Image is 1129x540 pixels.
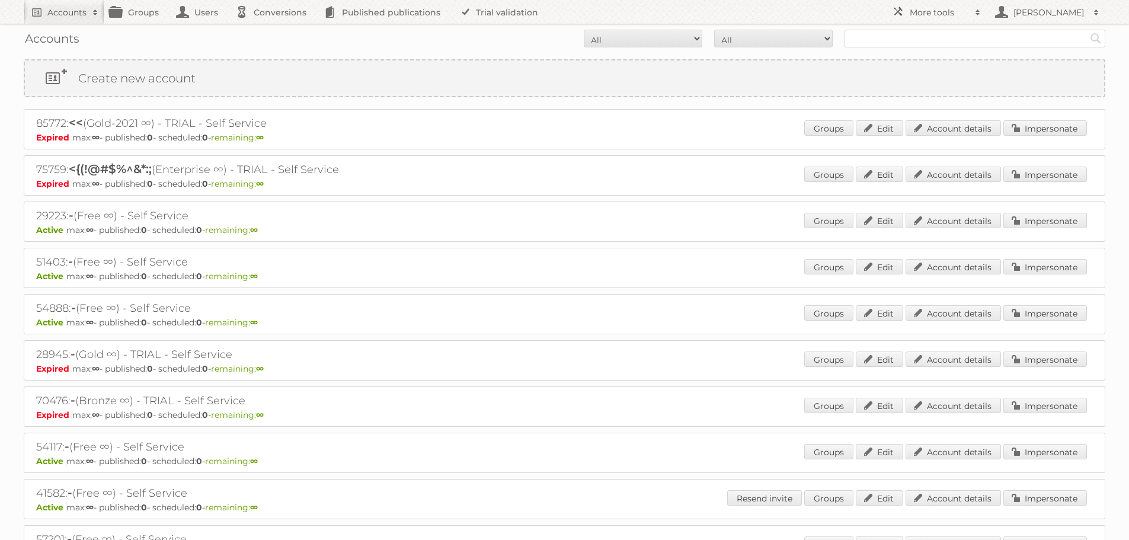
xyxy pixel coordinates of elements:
span: remaining: [211,178,264,189]
span: remaining: [205,225,258,235]
a: Groups [804,213,853,228]
strong: 0 [196,502,202,513]
a: Impersonate [1003,352,1087,367]
p: max: - published: - scheduled: - [36,132,1093,143]
p: max: - published: - scheduled: - [36,456,1093,466]
strong: 0 [202,132,208,143]
a: Edit [856,259,903,274]
a: Resend invite [727,490,802,506]
span: - [68,254,73,269]
span: remaining: [205,271,258,282]
span: <{(!@#$%^&*:; [69,162,152,176]
a: Edit [856,398,903,413]
strong: 0 [202,410,208,420]
strong: 0 [202,178,208,189]
span: Active [36,502,66,513]
span: Expired [36,363,72,374]
a: Groups [804,305,853,321]
strong: 0 [141,502,147,513]
span: remaining: [205,456,258,466]
span: Expired [36,132,72,143]
span: - [68,485,72,500]
a: Impersonate [1003,259,1087,274]
strong: ∞ [250,317,258,328]
span: remaining: [205,502,258,513]
a: Groups [804,167,853,182]
a: Edit [856,167,903,182]
strong: ∞ [92,410,100,420]
a: Account details [906,490,1001,506]
span: - [71,301,76,315]
h2: Accounts [47,7,87,18]
strong: ∞ [250,225,258,235]
a: Impersonate [1003,120,1087,136]
a: Account details [906,167,1001,182]
span: Active [36,317,66,328]
a: Account details [906,259,1001,274]
h2: 29223: (Free ∞) - Self Service [36,208,451,223]
strong: 0 [196,225,202,235]
span: Expired [36,410,72,420]
h2: 70476: (Bronze ∞) - TRIAL - Self Service [36,393,451,408]
strong: ∞ [86,225,94,235]
strong: ∞ [92,363,100,374]
a: Impersonate [1003,398,1087,413]
h2: 41582: (Free ∞) - Self Service [36,485,451,501]
strong: 0 [147,363,153,374]
h2: 85772: (Gold-2021 ∞) - TRIAL - Self Service [36,116,451,131]
a: Edit [856,120,903,136]
strong: 0 [141,456,147,466]
strong: 0 [141,271,147,282]
span: Active [36,456,66,466]
strong: ∞ [86,456,94,466]
h2: 28945: (Gold ∞) - TRIAL - Self Service [36,347,451,362]
p: max: - published: - scheduled: - [36,317,1093,328]
a: Groups [804,490,853,506]
p: max: - published: - scheduled: - [36,502,1093,513]
a: Edit [856,305,903,321]
span: - [69,208,73,222]
strong: ∞ [92,178,100,189]
h2: 54888: (Free ∞) - Self Service [36,301,451,316]
input: Search [1087,30,1105,47]
strong: ∞ [92,132,100,143]
p: max: - published: - scheduled: - [36,410,1093,420]
strong: ∞ [256,132,264,143]
p: max: - published: - scheduled: - [36,225,1093,235]
a: Impersonate [1003,444,1087,459]
a: Impersonate [1003,305,1087,321]
a: Account details [906,444,1001,459]
span: remaining: [211,132,264,143]
a: Groups [804,352,853,367]
span: Active [36,225,66,235]
a: Account details [906,120,1001,136]
span: - [71,347,75,361]
strong: 0 [147,410,153,420]
a: Edit [856,490,903,506]
a: Groups [804,398,853,413]
strong: ∞ [250,456,258,466]
h2: 54117: (Free ∞) - Self Service [36,439,451,455]
strong: 0 [141,225,147,235]
strong: ∞ [250,502,258,513]
strong: ∞ [256,178,264,189]
a: Account details [906,213,1001,228]
span: remaining: [211,363,264,374]
strong: 0 [147,132,153,143]
strong: 0 [147,178,153,189]
span: Expired [36,178,72,189]
h2: More tools [910,7,969,18]
a: Account details [906,352,1001,367]
h2: 51403: (Free ∞) - Self Service [36,254,451,270]
a: Edit [856,444,903,459]
span: remaining: [211,410,264,420]
a: Groups [804,444,853,459]
a: Edit [856,213,903,228]
strong: ∞ [250,271,258,282]
p: max: - published: - scheduled: - [36,271,1093,282]
strong: ∞ [86,271,94,282]
a: Account details [906,305,1001,321]
strong: ∞ [86,502,94,513]
a: Groups [804,259,853,274]
p: max: - published: - scheduled: - [36,363,1093,374]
